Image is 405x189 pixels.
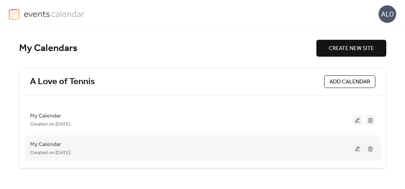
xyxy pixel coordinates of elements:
span: My Calendar [30,112,61,120]
span: ADD CALENDAR [329,78,370,86]
img: logo [9,8,19,20]
button: ADD CALENDAR [324,75,375,88]
span: Created on [DATE] [30,120,70,129]
a: A Love of Tennis [30,76,95,88]
div: My Calendars [19,42,316,55]
span: Created on [DATE] [30,149,70,157]
a: My Calendar [30,114,61,118]
div: ALO [379,5,396,23]
a: My Calendar [30,143,61,146]
img: logo-type [24,8,85,19]
button: CREATE NEW SITE [316,40,386,57]
span: CREATE NEW SITE [329,44,374,53]
span: My Calendar [30,140,61,149]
